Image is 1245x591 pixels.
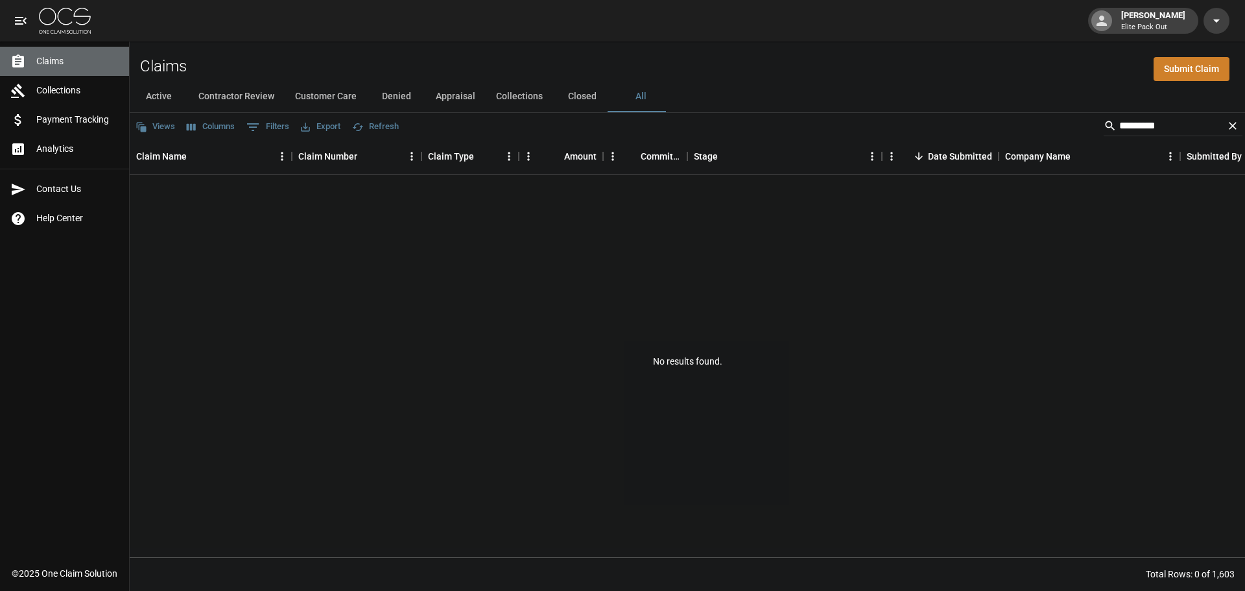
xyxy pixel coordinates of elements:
[425,81,486,112] button: Appraisal
[367,81,425,112] button: Denied
[611,81,670,112] button: All
[36,54,119,68] span: Claims
[999,138,1180,175] div: Company Name
[1187,138,1242,175] div: Submitted By
[1161,147,1180,166] button: Menu
[1154,57,1229,81] a: Submit Claim
[36,211,119,225] span: Help Center
[428,138,474,175] div: Claim Type
[694,138,718,175] div: Stage
[603,147,622,166] button: Menu
[1223,116,1242,136] button: Clear
[272,147,292,166] button: Menu
[1121,22,1185,33] p: Elite Pack Out
[12,567,117,580] div: © 2025 One Claim Solution
[882,147,901,166] button: Menu
[298,117,344,137] button: Export
[187,147,205,165] button: Sort
[243,117,292,138] button: Show filters
[1116,9,1191,32] div: [PERSON_NAME]
[1071,147,1089,165] button: Sort
[292,138,421,175] div: Claim Number
[136,138,187,175] div: Claim Name
[603,138,687,175] div: Committed Amount
[36,84,119,97] span: Collections
[421,138,519,175] div: Claim Type
[298,138,357,175] div: Claim Number
[718,147,736,165] button: Sort
[36,182,119,196] span: Contact Us
[130,81,188,112] button: Active
[1104,115,1242,139] div: Search
[622,147,641,165] button: Sort
[285,81,367,112] button: Customer Care
[132,117,178,137] button: Views
[130,175,1245,548] div: No results found.
[546,147,564,165] button: Sort
[882,138,999,175] div: Date Submitted
[184,117,238,137] button: Select columns
[402,147,421,166] button: Menu
[36,113,119,127] span: Payment Tracking
[486,81,553,112] button: Collections
[687,138,882,175] div: Stage
[8,8,34,34] button: open drawer
[519,147,538,166] button: Menu
[1146,568,1235,581] div: Total Rows: 0 of 1,603
[862,147,882,166] button: Menu
[928,138,992,175] div: Date Submitted
[357,147,375,165] button: Sort
[641,138,681,175] div: Committed Amount
[1005,138,1071,175] div: Company Name
[349,117,402,137] button: Refresh
[564,138,597,175] div: Amount
[36,142,119,156] span: Analytics
[519,138,603,175] div: Amount
[130,138,292,175] div: Claim Name
[474,147,492,165] button: Sort
[39,8,91,34] img: ocs-logo-white-transparent.png
[140,57,187,76] h2: Claims
[130,81,1245,112] div: dynamic tabs
[553,81,611,112] button: Closed
[499,147,519,166] button: Menu
[910,147,928,165] button: Sort
[188,81,285,112] button: Contractor Review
